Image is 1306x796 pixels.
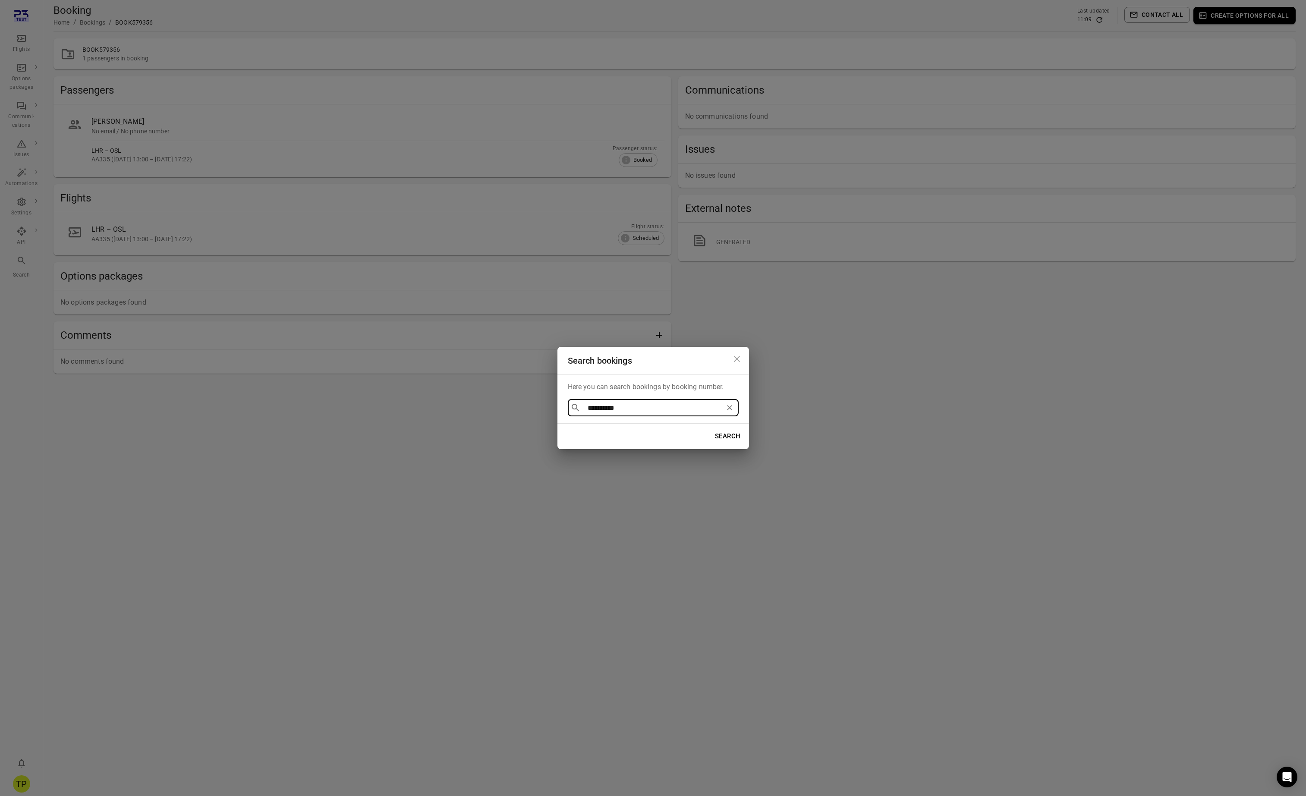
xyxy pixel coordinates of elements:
button: Search [710,427,746,445]
div: Open Intercom Messenger [1277,767,1297,787]
h2: Search bookings [557,347,749,374]
button: Close dialog [728,350,746,368]
button: Clear [724,402,736,414]
p: Here you can search bookings by booking number. [568,382,739,392]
